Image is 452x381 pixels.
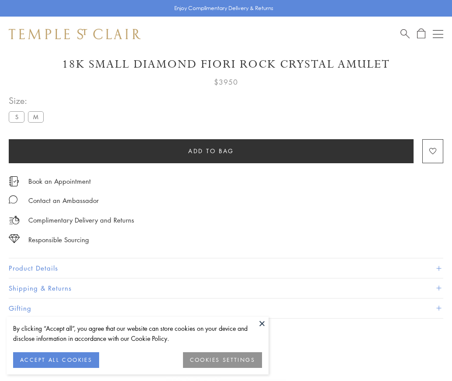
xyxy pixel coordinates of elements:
[9,93,47,108] span: Size:
[28,176,91,186] a: Book an Appointment
[9,195,17,204] img: MessageIcon-01_2.svg
[433,29,443,39] button: Open navigation
[28,234,89,245] div: Responsible Sourcing
[9,29,141,39] img: Temple St. Clair
[13,352,99,368] button: ACCEPT ALL COOKIES
[13,323,262,343] div: By clicking “Accept all”, you agree that our website can store cookies on your device and disclos...
[9,258,443,278] button: Product Details
[9,57,443,72] h1: 18K Small Diamond Fiori Rock Crystal Amulet
[9,111,24,122] label: S
[9,176,19,186] img: icon_appointment.svg
[214,76,238,88] span: $3950
[183,352,262,368] button: COOKIES SETTINGS
[9,278,443,298] button: Shipping & Returns
[188,146,234,156] span: Add to bag
[400,28,410,39] a: Search
[28,215,134,226] p: Complimentary Delivery and Returns
[9,215,20,226] img: icon_delivery.svg
[9,299,443,318] button: Gifting
[28,195,99,206] div: Contact an Ambassador
[174,4,273,13] p: Enjoy Complimentary Delivery & Returns
[417,28,425,39] a: Open Shopping Bag
[28,111,44,122] label: M
[9,234,20,243] img: icon_sourcing.svg
[9,139,414,163] button: Add to bag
